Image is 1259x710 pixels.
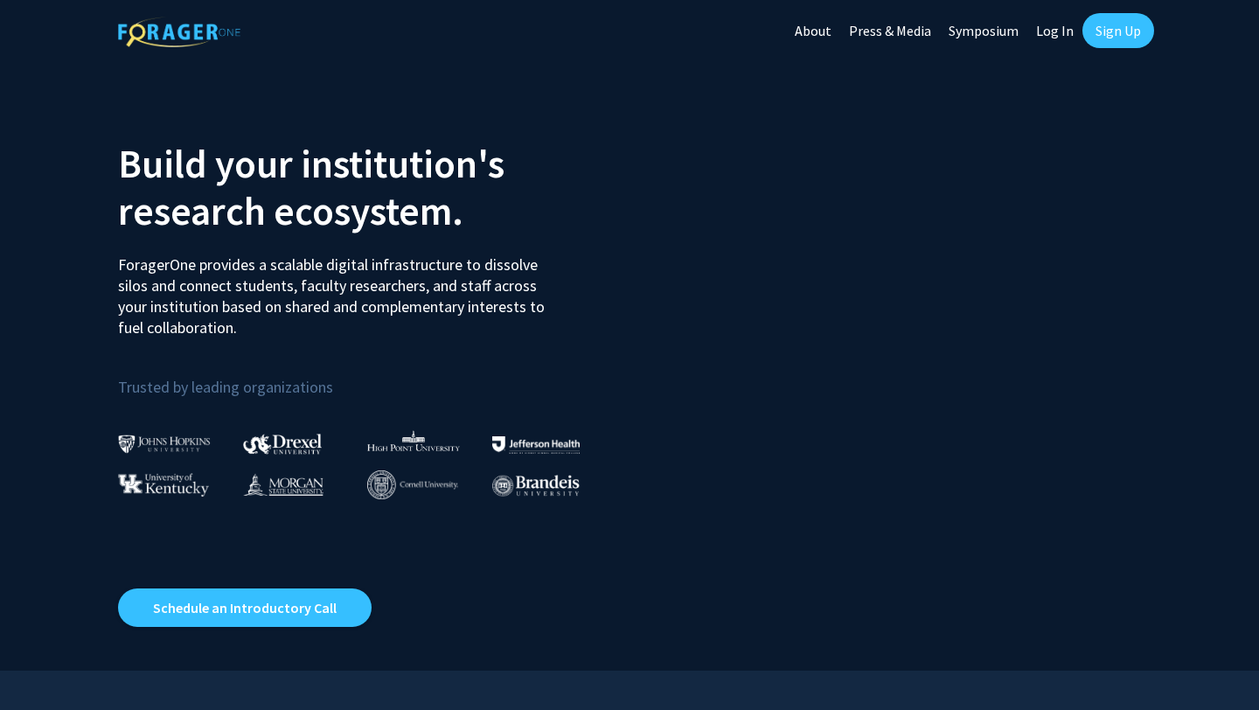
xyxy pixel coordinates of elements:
img: University of Kentucky [118,473,209,497]
a: Sign Up [1082,13,1154,48]
a: Opens in a new tab [118,588,372,627]
img: Cornell University [367,470,458,499]
img: Morgan State University [243,473,323,496]
p: Trusted by leading organizations [118,352,616,400]
img: ForagerOne Logo [118,17,240,47]
img: Drexel University [243,434,322,454]
img: Brandeis University [492,475,580,497]
img: Thomas Jefferson University [492,436,580,453]
img: High Point University [367,430,460,451]
h2: Build your institution's research ecosystem. [118,140,616,234]
img: Johns Hopkins University [118,435,211,453]
p: ForagerOne provides a scalable digital infrastructure to dissolve silos and connect students, fac... [118,241,557,338]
